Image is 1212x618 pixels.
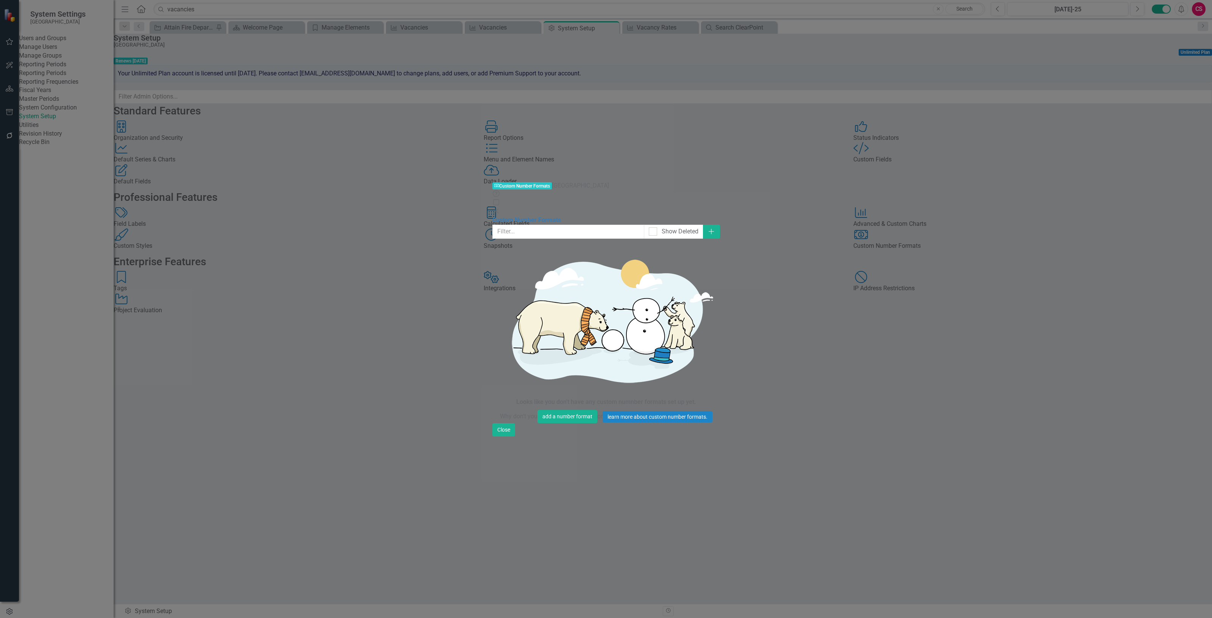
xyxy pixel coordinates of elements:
[492,244,720,396] img: Getting started
[537,410,597,423] button: add a number format
[492,216,561,224] a: Custom Number Formats
[597,413,603,420] span: or
[516,398,696,407] div: Looks like you don't have any custom numnber formats set up yet.
[662,227,698,236] div: Show Deleted
[492,423,515,437] button: Close
[500,413,537,420] span: Why don't you
[492,225,644,239] input: Filter...
[552,182,609,189] span: [GEOGRAPHIC_DATA]
[603,411,712,423] a: learn more about custom number formats.
[492,182,552,189] span: Custom Number Formats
